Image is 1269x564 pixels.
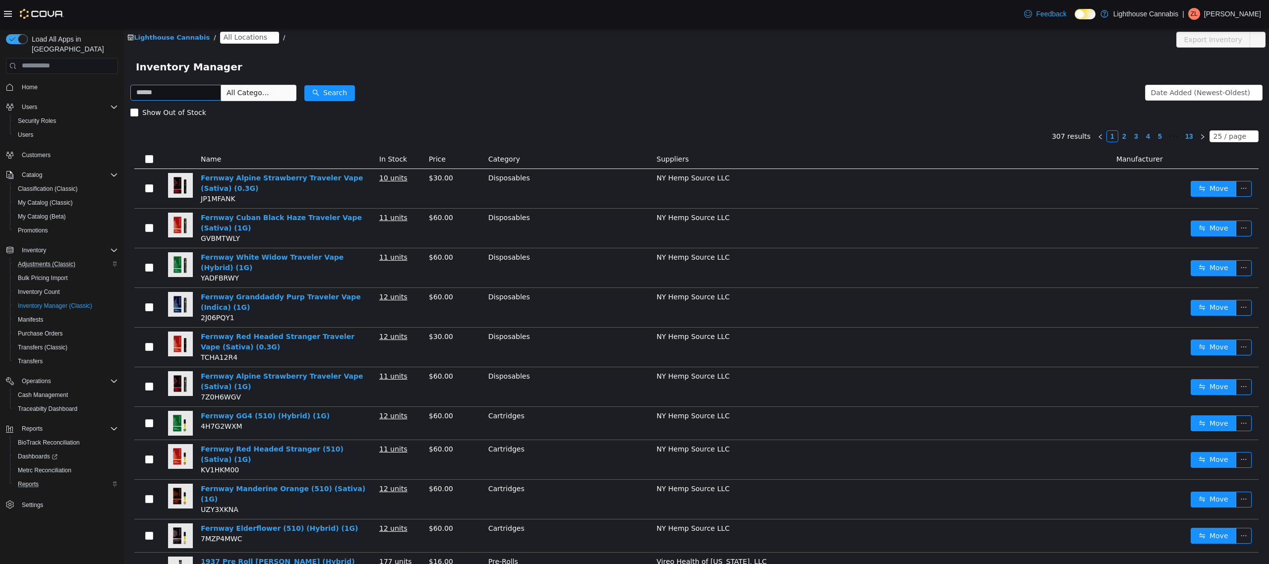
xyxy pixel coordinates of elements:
li: 3 [1006,102,1018,114]
a: Security Roles [14,115,60,127]
button: Classification (Classic) [10,182,122,196]
button: icon: swapMove [1067,311,1112,327]
button: Security Roles [10,114,122,128]
td: Cartridges [360,491,529,524]
span: NY Hemp Source LLC [533,185,606,193]
a: Customers [18,149,55,161]
a: Bulk Pricing Import [14,272,72,284]
span: Bulk Pricing Import [14,272,118,284]
span: $60.00 [305,384,329,392]
img: Cova [20,9,64,19]
span: All Locations [100,3,143,14]
td: Cartridges [360,379,529,412]
i: icon: right [1076,106,1082,112]
span: Settings [22,501,43,509]
span: Purchase Orders [18,330,63,338]
span: Cash Management [18,391,68,399]
u: 177 units [255,529,288,537]
span: Users [14,129,118,141]
span: Inventory Manager [12,31,124,47]
td: Disposables [360,180,529,220]
span: All Categories [103,59,148,69]
button: My Catalog (Classic) [10,196,122,210]
button: Cash Management [10,388,122,402]
button: icon: ellipsis [1112,311,1128,327]
span: Adjustments (Classic) [14,258,118,270]
u: 10 units [255,146,284,154]
button: Home [2,80,122,94]
span: Purchase Orders [14,328,118,339]
button: Operations [2,374,122,388]
button: icon: searchSearch [180,57,231,73]
u: 11 units [255,344,284,352]
span: Users [18,131,33,139]
span: My Catalog (Beta) [14,211,118,223]
span: $30.00 [305,146,329,154]
a: Purchase Orders [14,328,67,339]
button: Operations [18,375,55,387]
button: Bulk Pricing Import [10,271,122,285]
button: icon: ellipsis [1112,351,1128,367]
span: Inventory Count [14,286,118,298]
a: Reports [14,478,43,490]
span: Classification (Classic) [14,183,118,195]
img: Fernway Red Headed Stranger Traveler Vape (Sativa) (0.3G) hero shot [44,303,69,328]
div: Zhi Liang [1188,8,1200,20]
img: Fernway Alpine Strawberry Traveler Vape (Sativa) (1G) hero shot [44,343,69,368]
div: Date Added (Newest-Oldest) [1027,57,1126,72]
li: Next Page [1073,102,1085,114]
button: Inventory [18,244,50,256]
a: My Catalog (Classic) [14,197,77,209]
td: Cartridges [360,451,529,491]
span: Manifests [14,314,118,326]
img: Fernway GG4 (510) (Hybrid) (1G) hero shot [44,383,69,407]
button: BioTrack Reconciliation [10,436,122,450]
button: icon: ellipsis [1126,3,1142,19]
button: Users [18,101,41,113]
span: $30.00 [305,304,329,312]
span: 4H7G2WXM [77,394,118,402]
button: Settings [2,497,122,511]
span: $60.00 [305,265,329,273]
button: Transfers [10,354,122,368]
span: Settings [18,498,118,510]
span: Category [364,127,396,135]
td: Disposables [360,299,529,339]
span: Price [305,127,322,135]
span: Show Out of Stock [14,80,86,88]
td: Disposables [360,220,529,260]
span: NY Hemp Source LLC [533,265,606,273]
button: Inventory Count [10,285,122,299]
button: icon: swapMove [1067,232,1112,248]
button: Adjustments (Classic) [10,257,122,271]
span: Vireo Health of [US_STATE], LLC [533,529,643,537]
span: NY Hemp Source LLC [533,496,606,504]
u: 12 units [255,456,284,464]
button: Purchase Orders [10,327,122,340]
a: Transfers [14,355,47,367]
a: Transfers (Classic) [14,341,71,353]
span: Inventory [18,244,118,256]
span: $60.00 [305,344,329,352]
span: Security Roles [14,115,118,127]
span: My Catalog (Beta) [18,213,66,221]
a: Dashboards [10,450,122,463]
span: Adjustments (Classic) [18,260,75,268]
span: Customers [18,149,118,161]
a: Fernway Elderflower (510) (Hybrid) (1G) [77,496,234,504]
span: Suppliers [533,127,565,135]
img: Fernway Elderflower (510) (Hybrid) (1G) hero shot [44,495,69,520]
button: Customers [2,148,122,162]
a: 1 [983,103,994,113]
span: NY Hemp Source LLC [533,384,606,392]
button: Manifests [10,313,122,327]
i: icon: left [974,106,980,112]
span: 7MZP4MWC [77,507,118,514]
td: Disposables [360,141,529,180]
img: Fernway Red Headed Stranger (510) (Sativa) (1G) hero shot [44,416,69,441]
td: Cartridges [360,412,529,451]
p: Lighthouse Cannabis [1113,8,1179,20]
span: $60.00 [305,185,329,193]
a: Metrc Reconciliation [14,464,75,476]
img: Fernway Alpine Strawberry Traveler Vape (Sativa) (0.3G) hero shot [44,145,69,169]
